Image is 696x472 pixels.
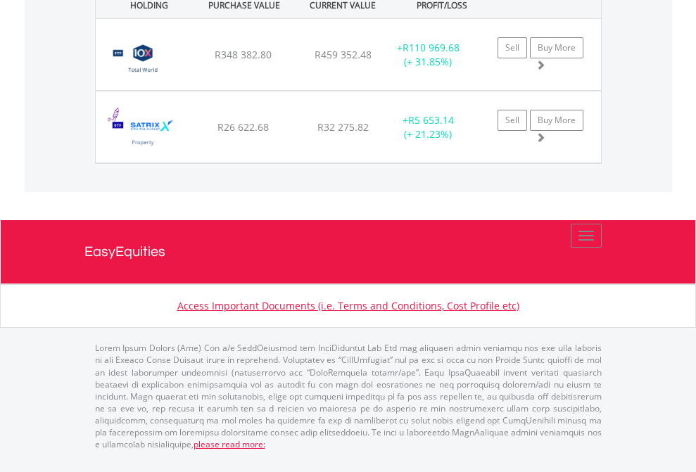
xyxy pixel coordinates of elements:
a: Access Important Documents (i.e. Terms and Conditions, Cost Profile etc) [177,299,519,312]
p: Lorem Ipsum Dolors (Ame) Con a/e SeddOeiusmod tem InciDiduntut Lab Etd mag aliquaen admin veniamq... [95,342,602,450]
a: Sell [498,37,527,58]
img: TFSA.GLOBAL.png [103,37,184,87]
a: EasyEquities [84,220,612,283]
span: R32 275.82 [317,120,369,134]
img: TFSA.STXPRO.png [103,109,184,159]
span: R5 653.14 [408,113,454,127]
div: + (+ 31.85%) [384,41,472,69]
a: Buy More [530,37,583,58]
a: Sell [498,110,527,131]
a: Buy More [530,110,583,131]
a: please read more: [194,438,265,450]
span: R348 382.80 [215,48,272,61]
span: R110 969.68 [403,41,460,54]
div: + (+ 21.23%) [384,113,472,141]
span: R459 352.48 [315,48,372,61]
span: R26 622.68 [217,120,269,134]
